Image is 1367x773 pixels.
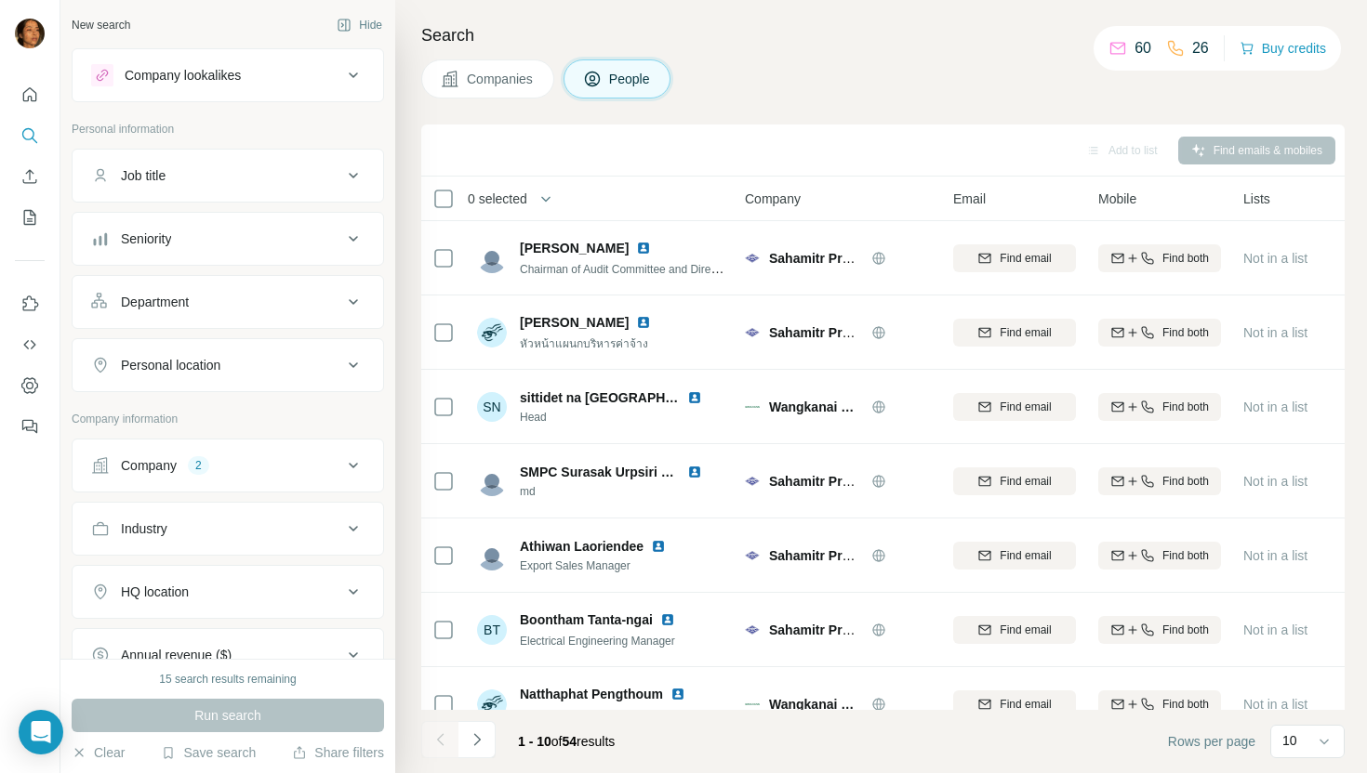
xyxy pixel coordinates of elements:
[1098,467,1221,495] button: Find both
[1162,250,1209,267] span: Find both
[1192,37,1209,59] p: 26
[1240,35,1326,61] button: Buy credits
[1243,474,1307,489] span: Not in a list
[1162,696,1209,713] span: Find both
[121,166,166,185] div: Job title
[520,685,663,703] span: Natthaphat Pengthoum
[15,369,45,402] button: Dashboard
[1243,697,1307,712] span: Not in a list
[551,734,563,749] span: of
[1098,690,1221,718] button: Find both
[1098,616,1221,644] button: Find both
[121,229,171,248] div: Seniority
[292,743,384,762] button: Share filters
[769,251,949,266] span: Sahamitr Pressure Container
[324,11,395,39] button: Hide
[953,393,1076,421] button: Find email
[1162,547,1209,564] span: Find both
[1162,399,1209,415] span: Find both
[19,710,63,754] div: Open Intercom Messenger
[121,356,220,374] div: Personal location
[73,280,383,324] button: Department
[520,557,688,574] span: Export Sales Manager
[769,548,949,563] span: Sahamitr Pressure Container
[73,633,383,677] button: Annual revenue ($)
[1000,324,1051,341] span: Find email
[72,743,125,762] button: Clear
[121,456,177,475] div: Company
[1162,473,1209,490] span: Find both
[73,153,383,198] button: Job title
[161,743,256,762] button: Save search
[520,390,724,405] span: sittidet na [GEOGRAPHIC_DATA]
[1135,37,1151,59] p: 60
[1243,325,1307,340] span: Not in a list
[121,583,189,601] div: HQ location
[15,160,45,193] button: Enrich CSV
[15,201,45,234] button: My lists
[745,325,760,340] img: Logo of Sahamitr Pressure Container
[745,697,760,712] img: Logo of Wangkanai Sugar
[687,390,702,405] img: LinkedIn logo
[520,261,729,276] span: Chairman of Audit Committee and Director
[477,615,507,645] div: BT
[1098,393,1221,421] button: Find both
[73,443,383,488] button: Company2
[518,734,551,749] span: 1 - 10
[477,243,507,273] img: Avatar
[72,411,384,427] p: Company information
[609,70,652,88] span: People
[477,392,507,422] div: SN
[1243,548,1307,563] span: Not in a list
[745,622,760,637] img: Logo of Sahamitr Pressure Container
[745,400,760,414] img: Logo of Wangkanai Sugar
[1000,547,1051,564] span: Find email
[520,483,724,500] span: md
[477,689,507,719] img: Avatar
[769,398,862,416] span: Wangkanai Sugar
[477,466,507,496] img: Avatar
[1000,250,1051,267] span: Find email
[15,19,45,48] img: Avatar
[121,646,232,664] div: Annual revenue ($)
[651,539,666,554] img: LinkedIn logo
[953,467,1076,495] button: Find email
[745,190,801,208] span: Company
[563,734,577,749] span: 54
[520,239,629,257] span: [PERSON_NAME]
[125,66,241,85] div: Company lookalikes
[15,119,45,152] button: Search
[520,409,724,426] span: Head
[953,319,1076,347] button: Find email
[421,22,1345,48] h4: Search
[1098,319,1221,347] button: Find both
[121,293,189,311] div: Department
[745,474,760,489] img: Logo of Sahamitr Pressure Container
[1098,542,1221,570] button: Find both
[467,70,535,88] span: Companies
[520,465,723,479] span: SMPC Surasak Urpsiri urpsirisuk
[73,570,383,614] button: HQ location
[188,457,209,474] div: 2
[953,690,1076,718] button: Find email
[121,519,167,538] div: Industry
[769,695,862,714] span: Wangkanai Sugar
[15,410,45,443] button: Feedback
[518,734,615,749] span: results
[1243,190,1270,208] span: Lists
[468,190,527,208] span: 0 selected
[477,541,507,570] img: Avatar
[1282,731,1297,750] p: 10
[745,548,760,563] img: Logo of Sahamitr Pressure Container
[636,241,651,255] img: LinkedIn logo
[1000,696,1051,713] span: Find email
[636,315,651,330] img: LinkedIn logo
[73,216,383,261] button: Seniority
[1098,190,1136,208] span: Mobile
[73,343,383,387] button: Personal location
[520,313,629,332] span: [PERSON_NAME]
[769,474,949,489] span: Sahamitr Pressure Container
[73,506,383,551] button: Industry
[670,687,685,701] img: LinkedIn logo
[477,318,507,347] img: Avatar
